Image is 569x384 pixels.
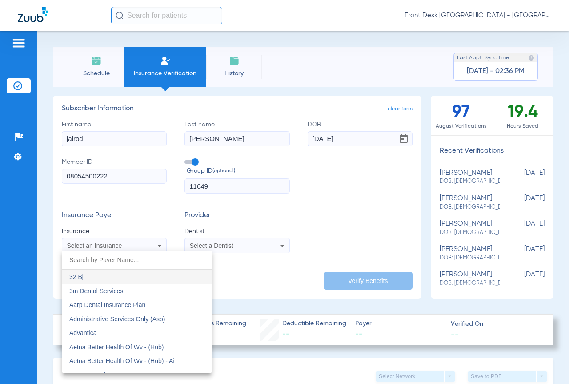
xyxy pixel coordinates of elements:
[69,357,175,364] span: Aetna Better Health Of Wv - (Hub) - Ai
[62,251,212,269] input: dropdown search
[69,273,84,280] span: 32 Bj
[69,329,96,336] span: Advantica
[69,344,164,351] span: Aetna Better Health Of Wv - (Hub)
[525,341,569,384] iframe: Chat Widget
[69,287,123,295] span: 3m Dental Services
[69,315,165,323] span: Administrative Services Only (Aso)
[69,372,123,379] span: Aetna Dental Plans
[69,301,145,308] span: Aarp Dental Insurance Plan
